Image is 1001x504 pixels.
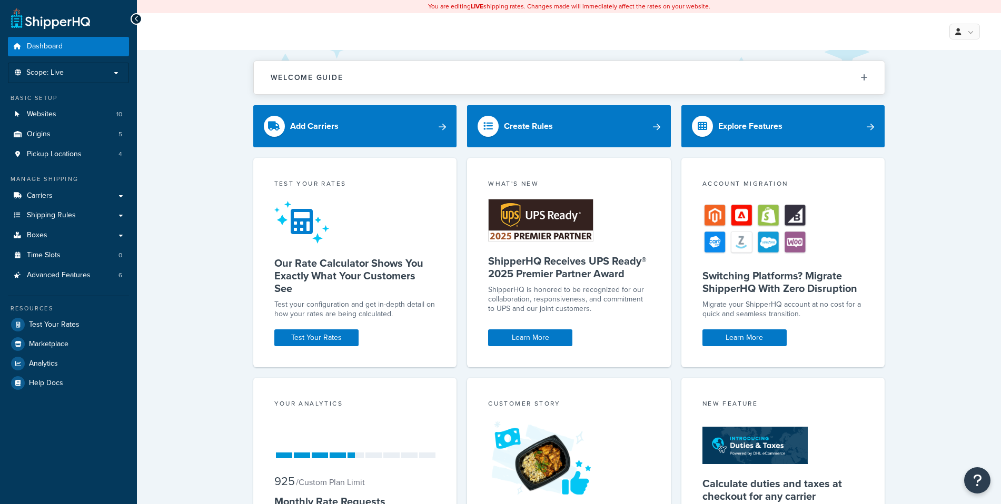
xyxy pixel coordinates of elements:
button: Open Resource Center [964,467,990,493]
li: Time Slots [8,246,129,265]
h5: ShipperHQ Receives UPS Ready® 2025 Premier Partner Award [488,255,650,280]
div: Your Analytics [274,399,436,411]
small: / Custom Plan Limit [296,476,365,488]
div: Test your rates [274,179,436,191]
button: Welcome Guide [254,61,885,94]
span: 6 [118,271,122,280]
div: Add Carriers [290,119,339,134]
div: Migrate your ShipperHQ account at no cost for a quick and seamless transition. [702,300,864,319]
p: ShipperHQ is honored to be recognized for our collaboration, responsiveness, and commitment to UP... [488,285,650,314]
a: Origins5 [8,125,129,144]
a: Dashboard [8,37,129,56]
span: Dashboard [27,42,63,51]
a: Explore Features [681,105,885,147]
a: Websites10 [8,105,129,124]
a: Analytics [8,354,129,373]
a: Test Your Rates [274,329,359,346]
a: Add Carriers [253,105,457,147]
div: Create Rules [504,119,553,134]
span: Marketplace [29,340,68,349]
span: Origins [27,130,51,139]
span: 4 [118,150,122,159]
a: Shipping Rules [8,206,129,225]
div: Explore Features [718,119,782,134]
a: Carriers [8,186,129,206]
a: Learn More [488,329,572,346]
span: 10 [116,110,122,119]
div: Manage Shipping [8,175,129,184]
li: Advanced Features [8,266,129,285]
a: Learn More [702,329,787,346]
span: Advanced Features [27,271,91,280]
span: Scope: Live [26,68,64,77]
span: Help Docs [29,379,63,388]
span: 0 [118,251,122,260]
span: Carriers [27,191,53,200]
div: New Feature [702,399,864,411]
a: Advanced Features6 [8,266,129,285]
span: Time Slots [27,251,61,260]
div: Resources [8,304,129,313]
div: Test your configuration and get in-depth detail on how your rates are being calculated. [274,300,436,319]
a: Boxes [8,226,129,245]
a: Help Docs [8,374,129,392]
div: What's New [488,179,650,191]
div: Customer Story [488,399,650,411]
span: Analytics [29,359,58,368]
span: Test Your Rates [29,320,80,329]
span: Shipping Rules [27,211,76,220]
span: Pickup Locations [27,150,82,159]
h5: Our Rate Calculator Shows You Exactly What Your Customers See [274,257,436,295]
span: 925 [274,472,295,490]
a: Test Your Rates [8,315,129,334]
a: Create Rules [467,105,671,147]
span: Boxes [27,231,47,240]
li: Websites [8,105,129,124]
h5: Switching Platforms? Migrate ShipperHQ With Zero Disruption [702,269,864,295]
a: Pickup Locations4 [8,145,129,164]
li: Pickup Locations [8,145,129,164]
b: LIVE [471,2,483,11]
div: Account Migration [702,179,864,191]
h5: Calculate duties and taxes at checkout for any carrier [702,477,864,502]
a: Marketplace [8,335,129,354]
h2: Welcome Guide [271,74,343,82]
li: Origins [8,125,129,144]
a: Time Slots0 [8,246,129,265]
div: Basic Setup [8,94,129,103]
span: 5 [118,130,122,139]
span: Websites [27,110,56,119]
